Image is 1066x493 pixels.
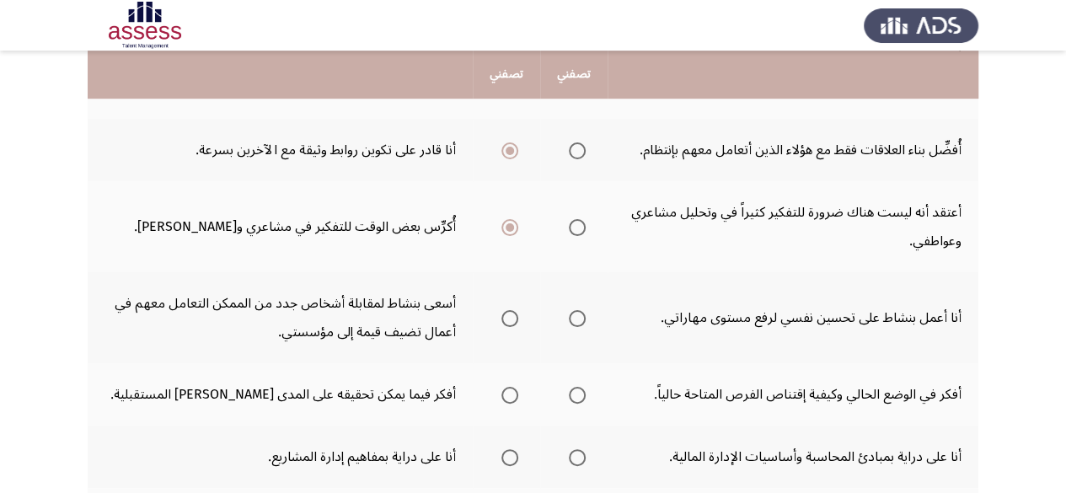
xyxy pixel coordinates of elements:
img: Assessment logo of Potentiality Assessment [88,2,202,49]
mat-radio-group: Select an option [495,442,518,471]
mat-radio-group: Select an option [495,212,518,241]
td: أفكر فيما يمكن تحقيقه على المدى [PERSON_NAME] المستقبلية. [88,363,473,426]
mat-radio-group: Select an option [562,136,586,164]
mat-radio-group: Select an option [495,380,518,409]
mat-radio-group: Select an option [562,212,586,241]
td: أنا قادر على تكوين روابط وثيقة مع الآخرين بسرعة. [88,119,473,181]
mat-radio-group: Select an option [495,136,518,164]
mat-radio-group: Select an option [495,303,518,332]
td: أُكرِّس بعض الوقت للتفكير في مشاعري و[PERSON_NAME]. [88,181,473,272]
td: أفكر في الوضع الحالي وكيفية إقتناص الفرص المتاحة حالياً. [608,363,978,426]
td: أنا على دراية بمبادئ المحاسبة وأساسيات الإدارة المالية. [608,426,978,488]
mat-radio-group: Select an option [562,303,586,332]
mat-radio-group: Select an option [562,442,586,471]
td: أسعى بنشاط لمقابلة أشخاص جدد من الممكن التعامل معهم في أعمال تضيف قيمة إلى مؤسستي. [88,272,473,363]
th: تصفني [540,51,608,99]
img: Assess Talent Management logo [864,2,978,49]
td: أنا على دراية بمفاهيم إدارة المشاريع. [88,426,473,488]
mat-radio-group: Select an option [562,380,586,409]
td: أنا أعمل بنشاط على تحسين نفسي لرفع مستوى مهاراتي. [608,272,978,363]
td: أعتقد أنه ليست هناك ضرورة للتفكير كثيراً في وتحليل مشاعري وعواطفي. [608,181,978,272]
td: أُفضِّل بناء العلاقات فقط مع هؤلاء الذين أتعامل معهم بإنتظام. [608,119,978,181]
th: تصفني [473,51,540,99]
